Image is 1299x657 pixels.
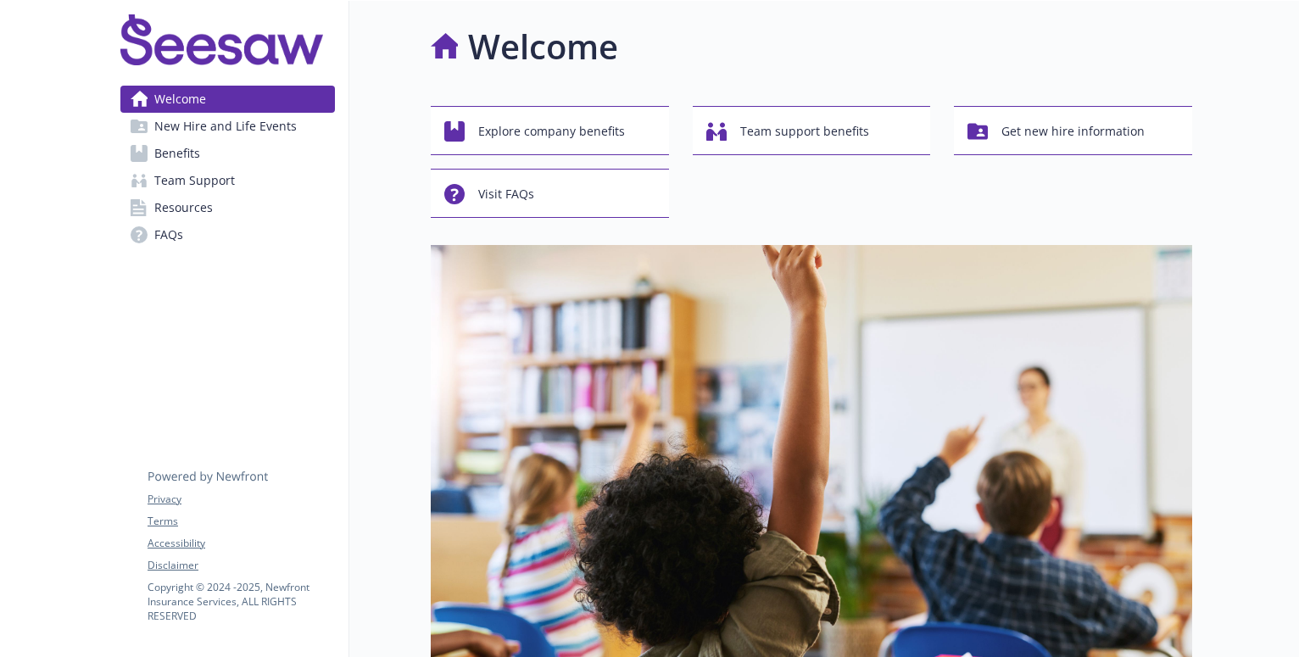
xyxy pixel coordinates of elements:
a: Privacy [148,492,334,507]
button: Get new hire information [954,106,1192,155]
span: Visit FAQs [478,178,534,210]
a: Accessibility [148,536,334,551]
a: New Hire and Life Events [120,113,335,140]
span: Welcome [154,86,206,113]
a: Disclaimer [148,558,334,573]
a: Benefits [120,140,335,167]
button: Visit FAQs [431,169,669,218]
button: Explore company benefits [431,106,669,155]
a: Welcome [120,86,335,113]
a: Resources [120,194,335,221]
span: Explore company benefits [478,115,625,148]
span: Get new hire information [1001,115,1145,148]
span: FAQs [154,221,183,248]
span: Team support benefits [740,115,869,148]
span: New Hire and Life Events [154,113,297,140]
span: Benefits [154,140,200,167]
button: Team support benefits [693,106,931,155]
a: Team Support [120,167,335,194]
span: Team Support [154,167,235,194]
h1: Welcome [468,21,618,72]
span: Resources [154,194,213,221]
a: FAQs [120,221,335,248]
p: Copyright © 2024 - 2025 , Newfront Insurance Services, ALL RIGHTS RESERVED [148,580,334,623]
a: Terms [148,514,334,529]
